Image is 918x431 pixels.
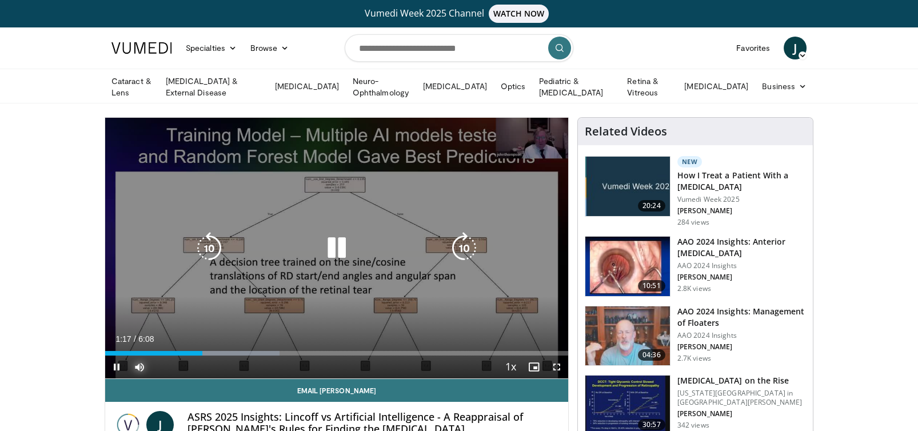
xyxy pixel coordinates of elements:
span: WATCH NOW [489,5,549,23]
a: Browse [244,37,296,59]
button: Enable picture-in-picture mode [522,356,545,378]
h3: [MEDICAL_DATA] on the Rise [677,375,806,386]
h3: How I Treat a Patient With a [MEDICAL_DATA] [677,170,806,193]
a: Favorites [729,37,777,59]
p: 2.7K views [677,354,711,363]
p: AAO 2024 Insights [677,331,806,340]
a: Email [PERSON_NAME] [105,379,568,402]
p: AAO 2024 Insights [677,261,806,270]
a: [MEDICAL_DATA] [268,75,346,98]
p: [US_STATE][GEOGRAPHIC_DATA] in [GEOGRAPHIC_DATA][PERSON_NAME] [677,389,806,407]
a: 10:51 AAO 2024 Insights: Anterior [MEDICAL_DATA] AAO 2024 Insights [PERSON_NAME] 2.8K views [585,236,806,297]
button: Fullscreen [545,356,568,378]
p: [PERSON_NAME] [677,409,806,418]
span: 10:51 [638,280,665,292]
a: [MEDICAL_DATA] [416,75,494,98]
a: [MEDICAL_DATA] [677,75,755,98]
p: [PERSON_NAME] [677,342,806,352]
video-js: Video Player [105,118,568,379]
p: 342 views [677,421,709,430]
a: Specialties [179,37,244,59]
span: 6:08 [138,334,154,344]
a: Neuro-Ophthalmology [346,75,416,98]
button: Pause [105,356,128,378]
img: 8e655e61-78ac-4b3e-a4e7-f43113671c25.150x105_q85_crop-smart_upscale.jpg [585,306,670,366]
div: Progress Bar [105,351,568,356]
input: Search topics, interventions [345,34,573,62]
p: Vumedi Week 2025 [677,195,806,204]
a: Vumedi Week 2025 ChannelWATCH NOW [113,5,805,23]
a: [MEDICAL_DATA] & External Disease [159,75,268,98]
a: Business [755,75,813,98]
a: 20:24 New How I Treat a Patient With a [MEDICAL_DATA] Vumedi Week 2025 [PERSON_NAME] 284 views [585,156,806,227]
h3: AAO 2024 Insights: Management of Floaters [677,306,806,329]
span: 1:17 [115,334,131,344]
a: Pediatric & [MEDICAL_DATA] [532,75,620,98]
p: 2.8K views [677,284,711,293]
a: 04:36 AAO 2024 Insights: Management of Floaters AAO 2024 Insights [PERSON_NAME] 2.7K views [585,306,806,366]
p: 284 views [677,218,709,227]
p: [PERSON_NAME] [677,206,806,215]
button: Mute [128,356,151,378]
span: 04:36 [638,349,665,361]
h4: Related Videos [585,125,667,138]
h3: AAO 2024 Insights: Anterior [MEDICAL_DATA] [677,236,806,259]
span: / [134,334,136,344]
a: Optics [494,75,532,98]
a: Retina & Vitreous [620,75,677,98]
img: fd942f01-32bb-45af-b226-b96b538a46e6.150x105_q85_crop-smart_upscale.jpg [585,237,670,296]
a: Cataract & Lens [105,75,159,98]
span: 30:57 [638,419,665,430]
p: New [677,156,703,167]
button: Playback Rate [500,356,522,378]
a: J [784,37,807,59]
span: 20:24 [638,200,665,211]
img: 02d29458-18ce-4e7f-be78-7423ab9bdffd.jpg.150x105_q85_crop-smart_upscale.jpg [585,157,670,216]
p: [PERSON_NAME] [677,273,806,282]
img: VuMedi Logo [111,42,172,54]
